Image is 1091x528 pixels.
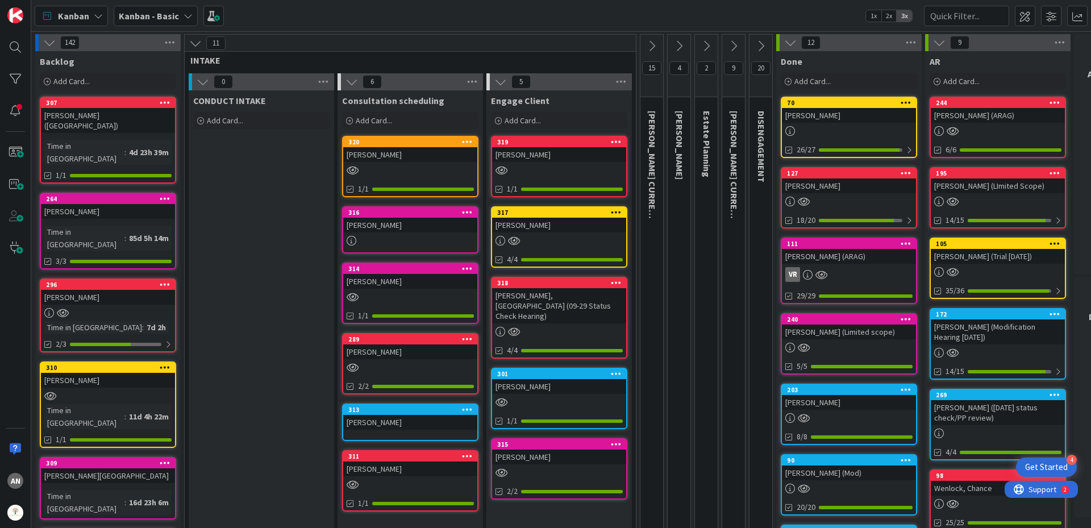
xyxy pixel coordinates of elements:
div: 320 [348,138,477,146]
div: 4 [1067,455,1077,465]
span: Add Card... [505,115,541,126]
div: [PERSON_NAME] [41,290,175,305]
div: [PERSON_NAME] [41,373,175,388]
a: 320[PERSON_NAME]1/1 [342,136,478,197]
div: 317 [492,207,626,218]
div: 309[PERSON_NAME][GEOGRAPHIC_DATA] [41,458,175,483]
div: 4d 23h 39m [126,146,172,159]
div: [PERSON_NAME] (Trial [DATE]) [931,249,1065,264]
div: [PERSON_NAME][GEOGRAPHIC_DATA] [41,468,175,483]
div: [PERSON_NAME] [343,147,477,162]
div: 70[PERSON_NAME] [782,98,916,123]
a: 318[PERSON_NAME], [GEOGRAPHIC_DATA] (09-29 Status Check Hearing)4/4 [491,277,627,359]
div: VR [785,267,800,282]
span: 2/3 [56,338,66,350]
span: : [124,410,126,423]
div: 269 [931,390,1065,400]
span: 12 [801,36,821,49]
a: 309[PERSON_NAME][GEOGRAPHIC_DATA]Time in [GEOGRAPHIC_DATA]:16d 23h 6m [40,457,176,519]
div: 315 [497,440,626,448]
div: 314[PERSON_NAME] [343,264,477,289]
span: 29/29 [797,290,815,302]
a: 307[PERSON_NAME] ([GEOGRAPHIC_DATA])Time in [GEOGRAPHIC_DATA]:4d 23h 39m1/1 [40,97,176,184]
span: Add Card... [794,76,831,86]
div: Wenlock, Chance [931,481,1065,496]
div: 172 [931,309,1065,319]
div: 244 [931,98,1065,108]
span: 8/8 [797,431,807,443]
div: 98 [931,471,1065,481]
div: Time in [GEOGRAPHIC_DATA] [44,226,124,251]
div: 240 [782,314,916,325]
div: 264 [46,195,175,203]
div: 320[PERSON_NAME] [343,137,477,162]
span: INTAKE [190,55,622,66]
div: 301 [492,369,626,379]
a: 90[PERSON_NAME] (Mod)20/20 [781,454,917,515]
span: AR [930,56,940,67]
div: [PERSON_NAME] [343,344,477,359]
span: : [142,321,144,334]
a: 310[PERSON_NAME]Time in [GEOGRAPHIC_DATA]:11d 4h 22m1/1 [40,361,176,448]
div: 319 [492,137,626,147]
div: 309 [41,458,175,468]
span: 1/1 [56,434,66,446]
div: 240[PERSON_NAME] (Limited scope) [782,314,916,339]
div: 85d 5h 14m [126,232,172,244]
div: 240 [787,315,916,323]
span: 15 [642,61,661,75]
div: 310 [41,363,175,373]
div: 315 [492,439,626,450]
div: 289 [343,334,477,344]
span: : [124,146,126,159]
div: 70 [782,98,916,108]
a: 111[PERSON_NAME] (ARAG)VR29/29 [781,238,917,304]
div: 127 [787,169,916,177]
span: 18/20 [797,214,815,226]
div: [PERSON_NAME] (LImited Scope) [931,178,1065,193]
span: 20/20 [797,501,815,513]
a: 172[PERSON_NAME] (Modification Hearing [DATE])14/15 [930,308,1066,380]
a: 296[PERSON_NAME]Time in [GEOGRAPHIC_DATA]:7d 2h2/3 [40,278,176,352]
input: Quick Filter... [924,6,1009,26]
div: [PERSON_NAME] [492,218,626,232]
div: [PERSON_NAME] ([GEOGRAPHIC_DATA]) [41,108,175,133]
div: 314 [343,264,477,274]
a: 127[PERSON_NAME]18/20 [781,167,917,228]
span: 2 [697,61,716,75]
div: 203 [782,385,916,395]
div: 296 [41,280,175,290]
div: [PERSON_NAME] [782,178,916,193]
div: 301 [497,370,626,378]
div: 269[PERSON_NAME] ([DATE] status check/PP review) [931,390,1065,425]
span: CONDUCT INTAKE [193,95,266,106]
div: 203 [787,386,916,394]
div: [PERSON_NAME] [343,218,477,232]
div: 301[PERSON_NAME] [492,369,626,394]
span: 1/1 [358,497,369,509]
div: Get Started [1025,462,1068,473]
div: Open Get Started checklist, remaining modules: 4 [1016,458,1077,477]
div: 313[PERSON_NAME] [343,405,477,430]
div: [PERSON_NAME] (ARAG) [782,249,916,264]
div: 98Wenlock, Chance [931,471,1065,496]
div: 195 [931,168,1065,178]
span: 142 [60,36,80,49]
div: 105 [936,240,1065,248]
span: 3/3 [56,255,66,267]
a: 240[PERSON_NAME] (Limited scope)5/5 [781,313,917,375]
a: 105[PERSON_NAME] (Trial [DATE])35/36 [930,238,1066,299]
div: 244[PERSON_NAME] (ARAG) [931,98,1065,123]
div: [PERSON_NAME] (Mod) [782,465,916,480]
div: 111 [782,239,916,249]
div: 98 [936,472,1065,480]
a: 313[PERSON_NAME] [342,404,478,441]
div: Time in [GEOGRAPHIC_DATA] [44,404,124,429]
a: 315[PERSON_NAME]2/2 [491,438,627,500]
div: 313 [348,406,477,414]
span: 2/2 [358,380,369,392]
span: Add Card... [207,115,243,126]
div: [PERSON_NAME] [343,274,477,289]
span: 5 [511,75,531,89]
span: DISENGAGEMENT [756,111,767,182]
